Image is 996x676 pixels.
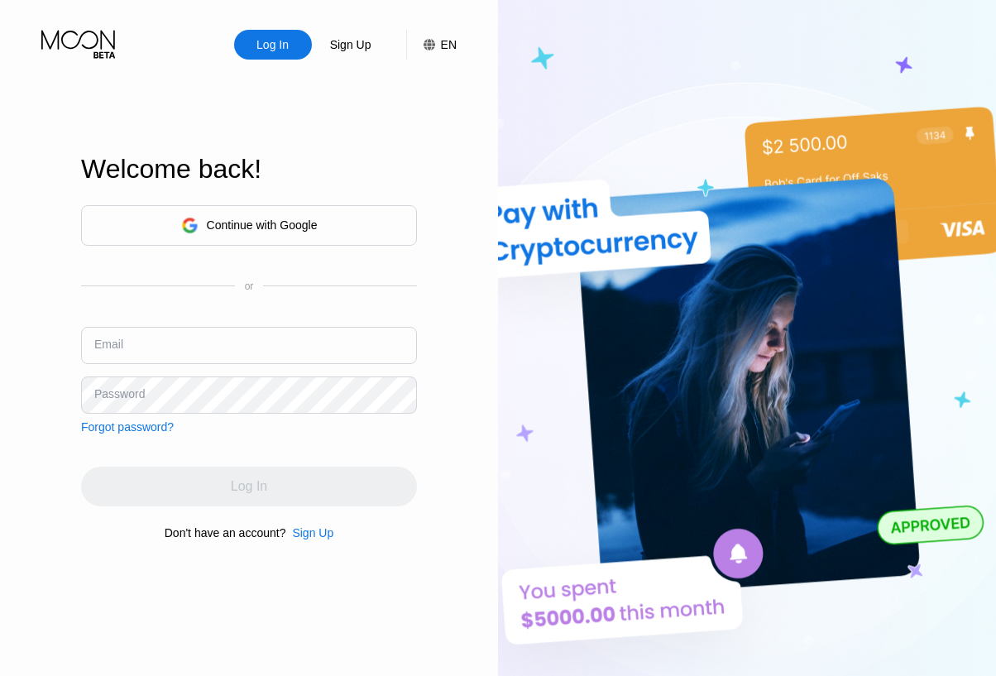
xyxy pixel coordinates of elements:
[285,526,333,539] div: Sign Up
[328,36,373,53] div: Sign Up
[207,218,318,232] div: Continue with Google
[234,30,312,60] div: Log In
[312,30,390,60] div: Sign Up
[245,280,254,292] div: or
[165,526,286,539] div: Don't have an account?
[94,387,145,400] div: Password
[81,205,417,246] div: Continue with Google
[441,38,457,51] div: EN
[81,154,417,185] div: Welcome back!
[81,420,174,434] div: Forgot password?
[94,338,123,351] div: Email
[255,36,290,53] div: Log In
[406,30,457,60] div: EN
[292,526,333,539] div: Sign Up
